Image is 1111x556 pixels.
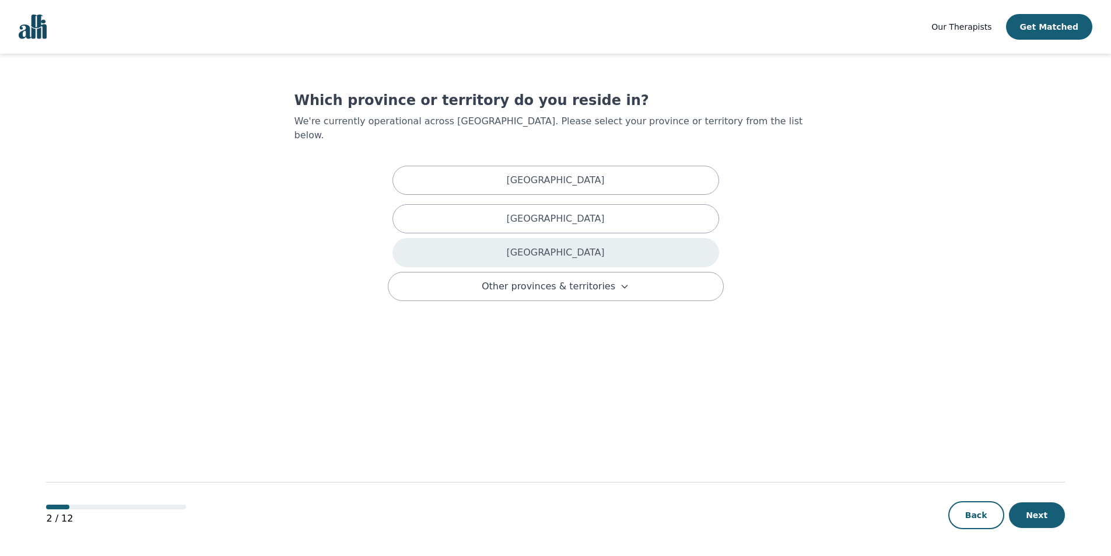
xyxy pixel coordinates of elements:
[388,272,724,301] button: Other provinces & territories
[46,512,186,526] p: 2 / 12
[931,20,991,34] a: Our Therapists
[506,246,604,260] p: [GEOGRAPHIC_DATA]
[1006,14,1092,40] button: Get Matched
[931,22,991,32] span: Our Therapists
[19,15,47,39] img: alli logo
[295,114,817,142] p: We're currently operational across [GEOGRAPHIC_DATA]. Please select your province or territory fr...
[295,91,817,110] h1: Which province or territory do you reside in?
[482,279,615,293] span: Other provinces & territories
[948,501,1004,529] button: Back
[1009,502,1065,528] button: Next
[506,173,604,187] p: [GEOGRAPHIC_DATA]
[506,212,604,226] p: [GEOGRAPHIC_DATA]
